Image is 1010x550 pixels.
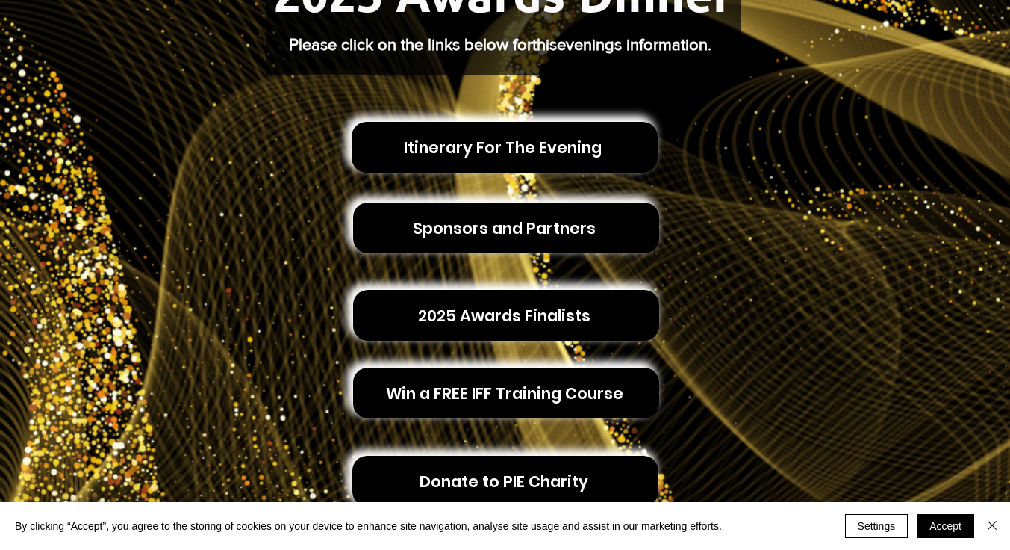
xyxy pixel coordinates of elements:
a: Win a FREE IFF Training Course [353,368,659,418]
span: Sponsors and Partners [413,217,596,240]
a: 2025 Awards Finalists [353,290,659,341]
img: Close [983,516,1001,534]
span: evenings information. [557,36,711,53]
a: Sponsors and Partners [353,203,659,253]
span: Donate to PIE Charity [420,470,588,493]
span: Win a FREE IFF Training Course [386,382,623,405]
span: By clicking “Accept”, you agree to the storing of cookies on your device to enhance site navigati... [15,519,722,533]
span: 2025 Awards Finalists [418,304,590,327]
span: this [532,36,557,53]
a: Donate to PIE Charity [352,456,658,507]
span: Please click on the links below for [289,36,532,53]
span: Itinerary For The Evening [404,136,602,159]
button: Accept [917,514,974,538]
a: Itinerary For The Evening [352,122,658,173]
button: Settings [845,514,908,538]
button: Close [983,514,1001,538]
